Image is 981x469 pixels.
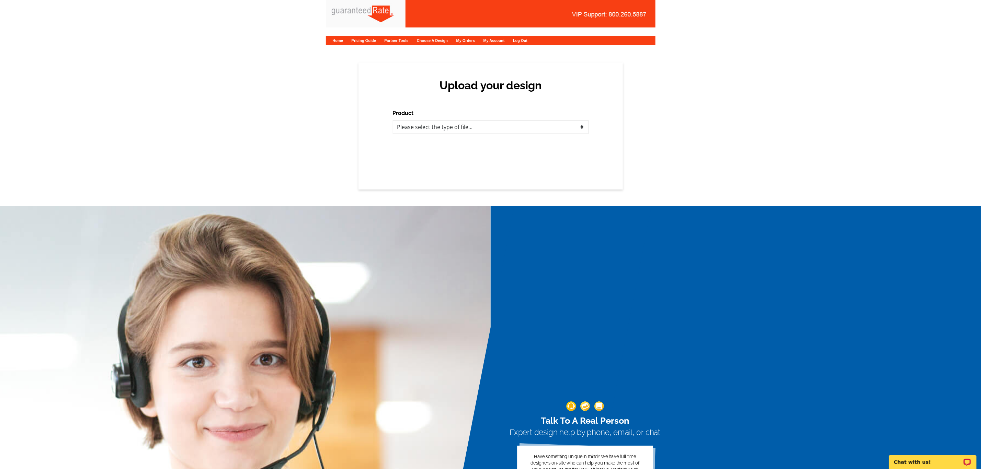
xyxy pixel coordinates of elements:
a: My Orders [456,38,475,43]
label: Product [393,109,414,117]
a: My Account [483,38,505,43]
a: Pricing Guide [352,38,376,43]
img: support-img-2.png [580,401,590,411]
a: Log Out [513,38,527,43]
a: Partner Tools [384,38,408,43]
img: support-img-3_1.png [594,401,604,411]
h3: Expert design help by phone, email, or chat [510,428,661,437]
iframe: LiveChat chat widget [885,447,981,469]
h2: Upload your design [400,79,582,92]
a: Choose A Design [417,38,448,43]
a: Home [333,38,343,43]
h2: Talk To A Real Person [510,415,661,426]
img: support-img-1.png [566,401,576,411]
